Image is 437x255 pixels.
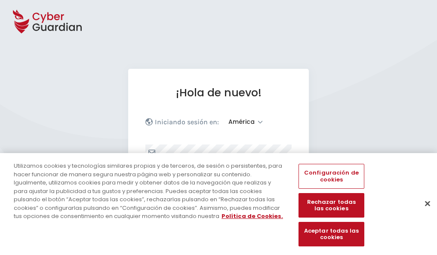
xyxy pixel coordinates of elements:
[299,164,364,188] button: Configuración de cookies
[14,162,286,221] div: Utilizamos cookies y tecnologías similares propias y de terceros, de sesión o persistentes, para ...
[299,222,364,246] button: Aceptar todas las cookies
[155,118,219,126] p: Iniciando sesión en:
[418,194,437,213] button: Cerrar
[222,212,283,220] a: Más información sobre su privacidad, se abre en una nueva pestaña
[145,86,292,99] h1: ¡Hola de nuevo!
[299,193,364,218] button: Rechazar todas las cookies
